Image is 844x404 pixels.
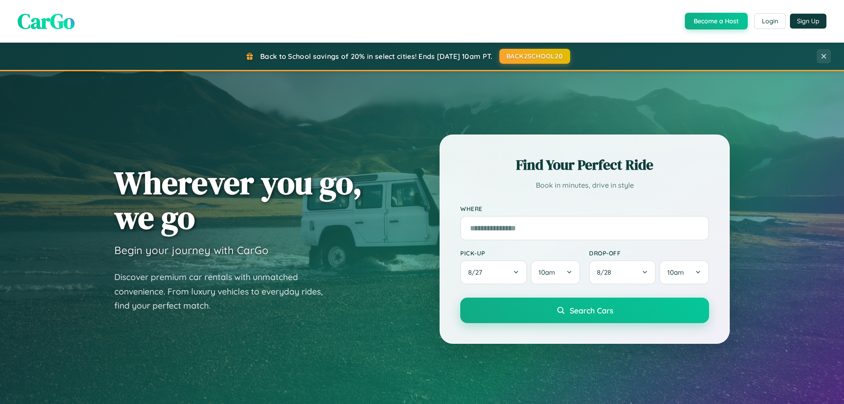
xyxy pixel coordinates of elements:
button: 8/27 [460,260,527,284]
button: Search Cars [460,298,709,323]
button: Sign Up [790,14,826,29]
button: 10am [659,260,709,284]
span: 10am [538,268,555,277]
span: 8 / 28 [597,268,615,277]
button: 8/28 [589,260,656,284]
h1: Wherever you go, we go [114,165,362,235]
p: Book in minutes, drive in style [460,179,709,192]
button: Login [754,13,786,29]
span: CarGo [18,7,75,36]
span: 10am [667,268,684,277]
label: Drop-off [589,249,709,257]
span: Search Cars [570,306,613,315]
span: 8 / 27 [468,268,487,277]
label: Where [460,205,709,212]
span: Back to School savings of 20% in select cities! Ends [DATE] 10am PT. [260,52,492,61]
button: Become a Host [685,13,748,29]
h3: Begin your journey with CarGo [114,244,269,257]
h2: Find Your Perfect Ride [460,155,709,175]
label: Pick-up [460,249,580,257]
button: BACK2SCHOOL20 [499,49,570,64]
p: Discover premium car rentals with unmatched convenience. From luxury vehicles to everyday rides, ... [114,270,334,313]
button: 10am [531,260,580,284]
